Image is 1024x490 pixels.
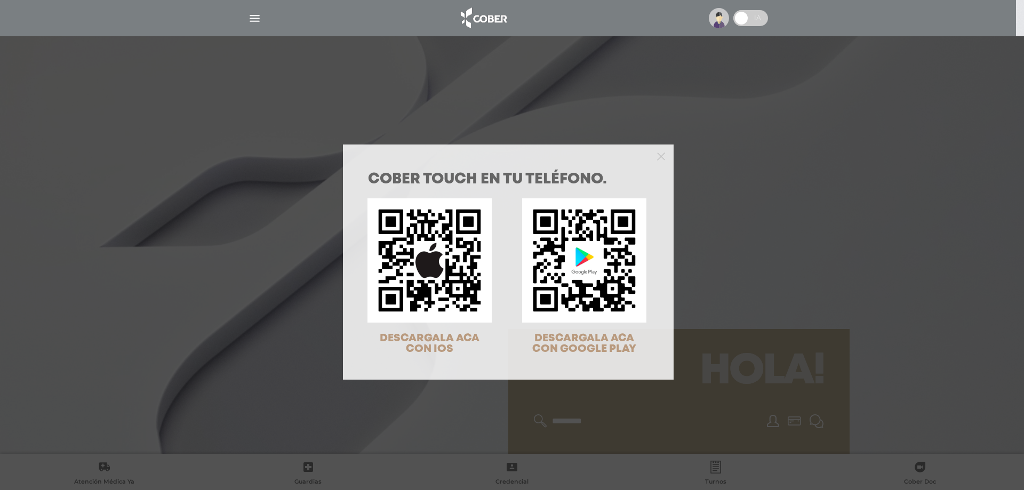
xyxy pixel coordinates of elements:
[380,333,479,354] span: DESCARGALA ACA CON IOS
[522,198,646,323] img: qr-code
[368,172,649,187] h1: COBER TOUCH en tu teléfono.
[532,333,636,354] span: DESCARGALA ACA CON GOOGLE PLAY
[657,151,665,160] button: Close
[367,198,492,323] img: qr-code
